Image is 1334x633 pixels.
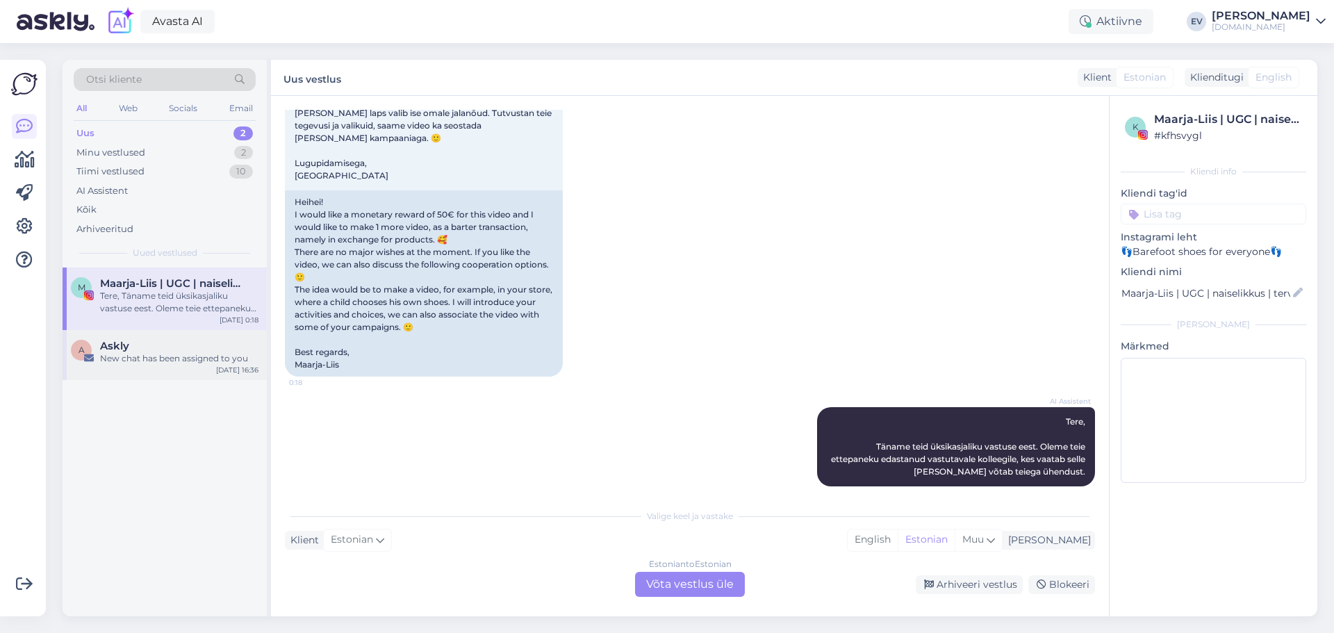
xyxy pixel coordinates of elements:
[1212,10,1310,22] div: [PERSON_NAME]
[100,277,245,290] span: Maarja-Liis | UGC | naiselikkus | tervis | ilu | reisimine
[1039,487,1091,498] span: 0:18
[1121,204,1306,224] input: Lisa tag
[76,203,97,217] div: Kõik
[1255,70,1292,85] span: English
[74,99,90,117] div: All
[76,146,145,160] div: Minu vestlused
[649,558,732,570] div: Estonian to Estonian
[1039,396,1091,406] span: AI Assistent
[285,510,1095,523] div: Valige keel ja vastake
[133,247,197,259] span: Uued vestlused
[233,126,253,140] div: 2
[76,184,128,198] div: AI Assistent
[848,529,898,550] div: English
[1187,12,1206,31] div: EV
[1069,9,1153,34] div: Aktiivne
[289,377,341,388] span: 0:18
[1121,245,1306,259] p: 👣Barefoot shoes for everyone👣
[86,72,142,87] span: Otsi kliente
[234,146,253,160] div: 2
[635,572,745,597] div: Võta vestlus üle
[1121,165,1306,178] div: Kliendi info
[1212,10,1326,33] a: [PERSON_NAME][DOMAIN_NAME]
[1123,70,1166,85] span: Estonian
[220,315,258,325] div: [DATE] 0:18
[1154,111,1302,128] div: Maarja-Liis | UGC | naiselikkus | tervis | ilu | reisimine
[140,10,215,33] a: Avasta AI
[1121,318,1306,331] div: [PERSON_NAME]
[78,282,85,293] span: M
[216,365,258,375] div: [DATE] 16:36
[1121,286,1290,301] input: Lisa nimi
[100,290,258,315] div: Tere, Täname teid üksikasjaliku vastuse eest. Oleme teie ettepaneku edastanud vastutavale kolleeg...
[116,99,140,117] div: Web
[76,222,133,236] div: Arhiveeritud
[1078,70,1112,85] div: Klient
[1121,230,1306,245] p: Instagrami leht
[1121,265,1306,279] p: Kliendi nimi
[1185,70,1244,85] div: Klienditugi
[1028,575,1095,594] div: Blokeeri
[227,99,256,117] div: Email
[76,165,145,179] div: Tiimi vestlused
[283,68,341,87] label: Uus vestlus
[229,165,253,179] div: 10
[76,126,94,140] div: Uus
[285,190,563,377] div: Heihei! I would like a monetary reward of 50€ for this video and I would like to make 1 more vide...
[916,575,1023,594] div: Arhiveeri vestlus
[1133,122,1139,132] span: k
[285,533,319,548] div: Klient
[1212,22,1310,33] div: [DOMAIN_NAME]
[106,7,135,36] img: explore-ai
[166,99,200,117] div: Socials
[1121,186,1306,201] p: Kliendi tag'id
[962,533,984,545] span: Muu
[331,532,373,548] span: Estonian
[11,71,38,97] img: Askly Logo
[831,416,1087,477] span: Tere, Täname teid üksikasjaliku vastuse eest. Oleme teie ettepaneku edastanud vastutavale kolleeg...
[1003,533,1091,548] div: [PERSON_NAME]
[100,340,129,352] span: Askly
[100,352,258,365] div: New chat has been assigned to you
[1121,339,1306,354] p: Märkmed
[1154,128,1302,143] div: # kfhsvygl
[898,529,955,550] div: Estonian
[79,345,85,355] span: A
